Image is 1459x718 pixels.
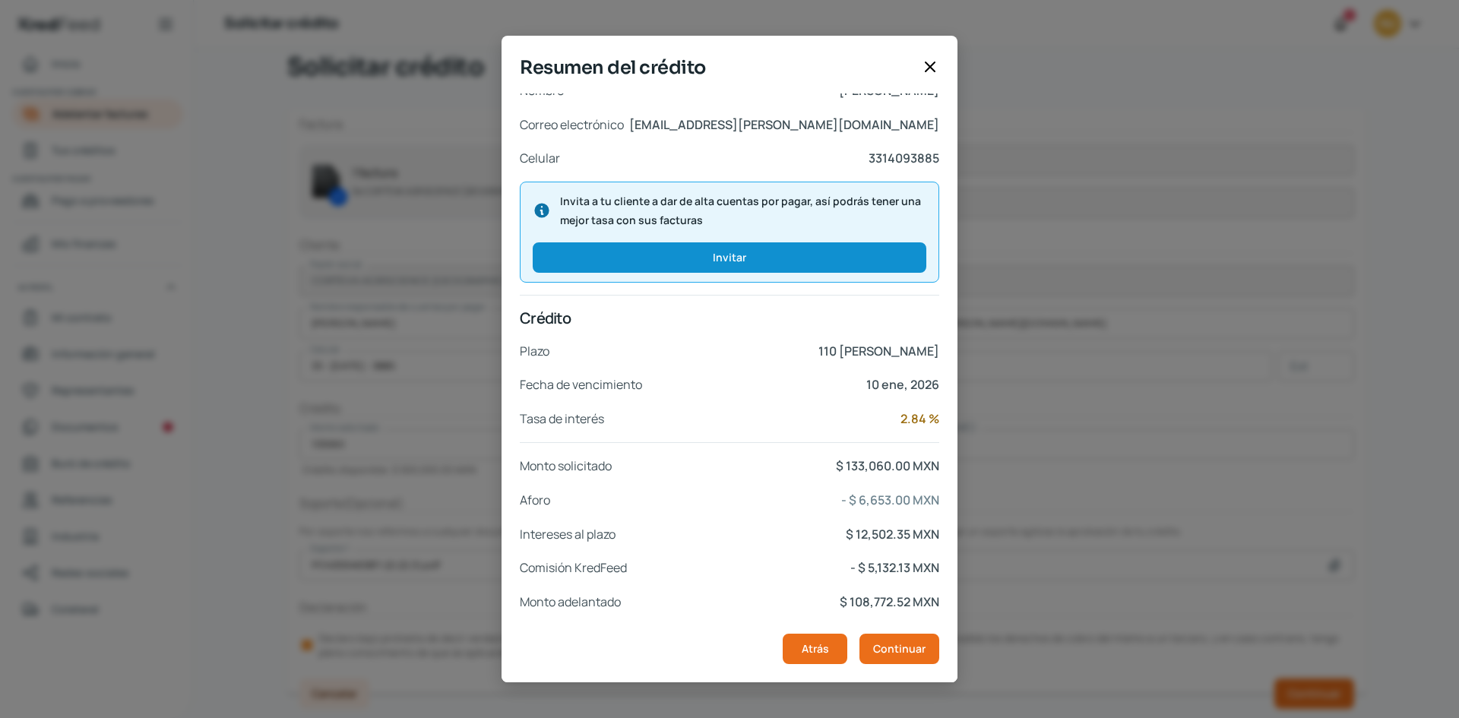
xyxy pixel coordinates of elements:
[900,408,939,430] p: 2.84 %
[713,252,746,263] span: Invitar
[850,557,939,579] p: - $ 5,132.13 MXN
[533,242,926,273] button: Invitar
[520,408,604,430] p: Tasa de interés
[859,634,939,664] button: Continuar
[866,374,939,396] p: 10 ene, 2026
[818,340,939,362] p: 110 [PERSON_NAME]
[520,557,627,579] p: Comisión KredFeed
[840,591,939,613] p: $ 108,772.52 MXN
[520,340,549,362] p: Plazo
[629,114,939,136] p: [EMAIL_ADDRESS][PERSON_NAME][DOMAIN_NAME]
[520,523,616,546] p: Intereses al plazo
[520,308,939,328] p: Crédito
[783,634,847,664] button: Atrás
[873,644,926,654] span: Continuar
[520,54,915,81] span: Resumen del crédito
[869,147,939,169] p: 3314093885
[846,523,939,546] p: $ 12,502.35 MXN
[802,644,829,654] span: Atrás
[520,147,560,169] p: Celular
[520,489,550,511] p: Aforo
[841,489,939,511] p: - $ 6,653.00 MXN
[520,591,621,613] p: Monto adelantado
[520,114,624,136] p: Correo electrónico
[560,191,926,229] span: Invita a tu cliente a dar de alta cuentas por pagar, así podrás tener una mejor tasa con sus fact...
[520,374,642,396] p: Fecha de vencimiento
[520,455,612,477] p: Monto solicitado
[836,455,939,477] p: $ 133,060.00 MXN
